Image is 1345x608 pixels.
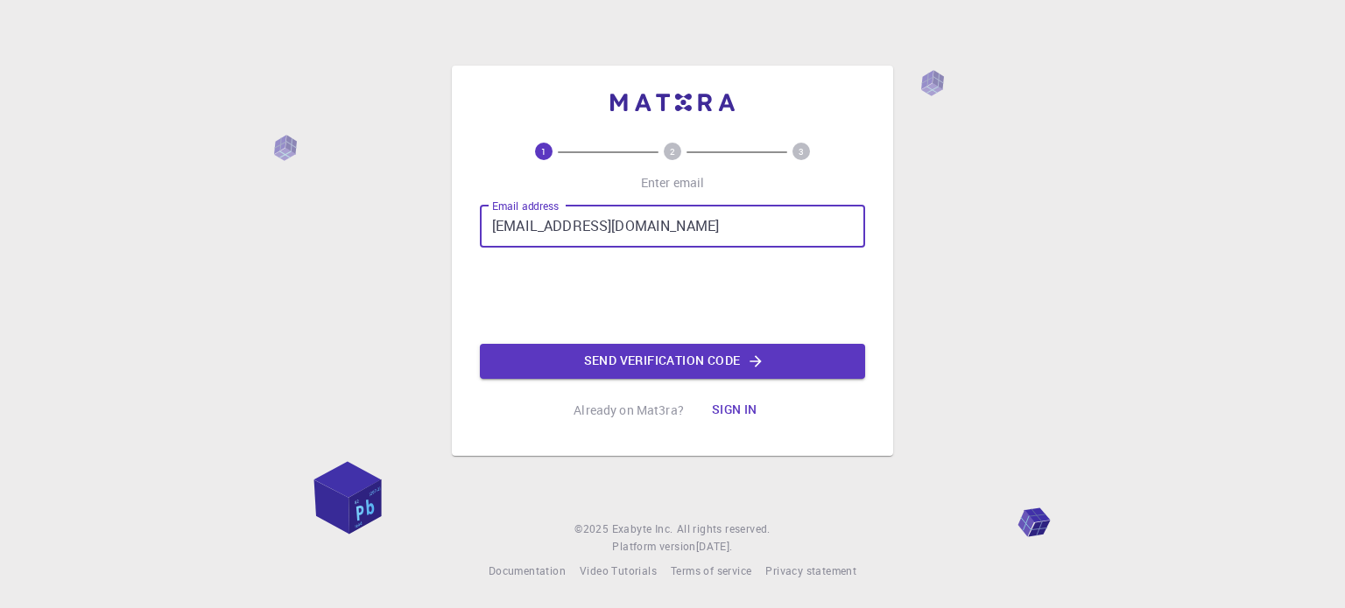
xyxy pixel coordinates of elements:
[641,174,705,192] p: Enter email
[765,563,856,580] a: Privacy statement
[671,563,751,580] a: Terms of service
[612,521,673,538] a: Exabyte Inc.
[696,539,733,553] span: [DATE] .
[539,262,806,330] iframe: reCAPTCHA
[698,393,771,428] button: Sign in
[670,145,675,157] text: 2
[799,145,804,157] text: 3
[580,563,657,580] a: Video Tutorials
[677,521,771,538] span: All rights reserved.
[574,402,684,419] p: Already on Mat3ra?
[671,563,751,577] span: Terms of service
[574,521,611,538] span: © 2025
[489,563,566,580] a: Documentation
[541,145,546,157] text: 1
[580,563,657,577] span: Video Tutorials
[612,538,695,556] span: Platform version
[612,521,673,535] span: Exabyte Inc.
[492,199,559,213] label: Email address
[480,344,865,379] button: Send verification code
[489,563,566,577] span: Documentation
[696,538,733,556] a: [DATE].
[765,563,856,577] span: Privacy statement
